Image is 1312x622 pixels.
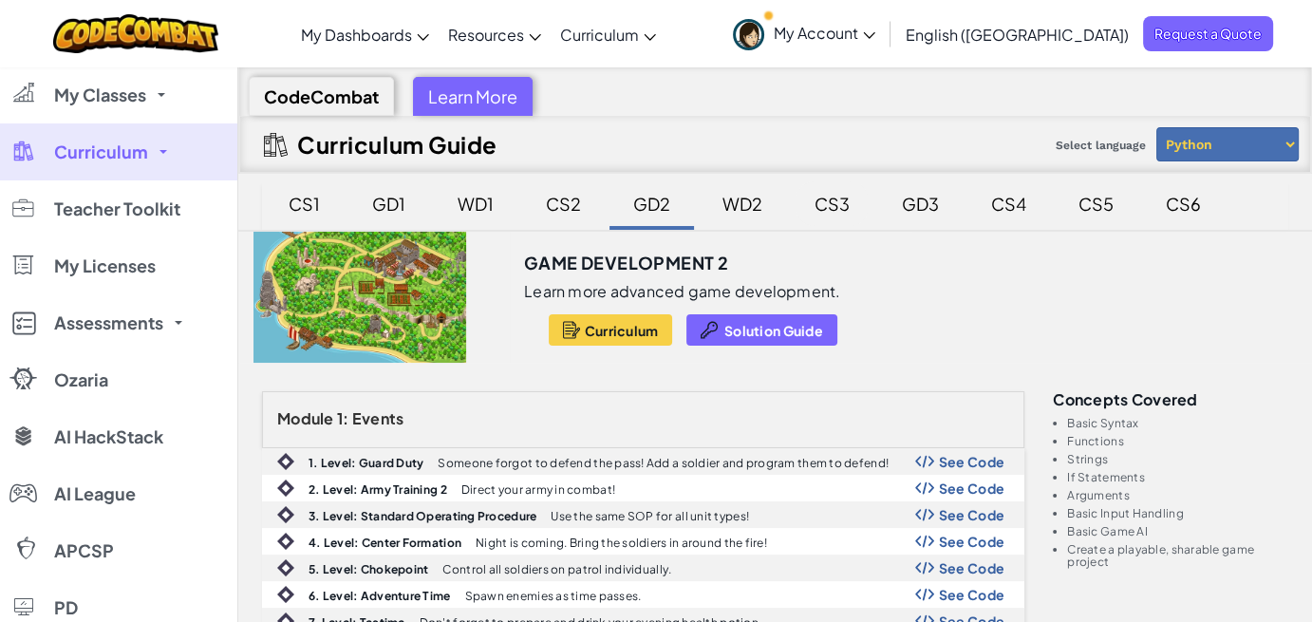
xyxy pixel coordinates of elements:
span: Events [352,408,404,428]
a: English ([GEOGRAPHIC_DATA]) [896,9,1138,60]
span: Curriculum [54,143,148,160]
a: 6. Level: Adventure Time Spawn enemies as time passes. Show Code Logo See Code [262,581,1024,608]
span: English ([GEOGRAPHIC_DATA]) [906,25,1129,45]
img: IconIntro.svg [277,480,294,497]
li: Create a playable, sharable game project [1067,543,1288,568]
img: IconIntro.svg [277,453,294,470]
div: CS5 [1059,181,1133,226]
img: Show Code Logo [915,588,934,601]
li: If Statements [1067,471,1288,483]
img: IconIntro.svg [277,586,294,603]
span: Select language [1048,131,1153,160]
a: 2. Level: Army Training 2 Direct your army in combat! Show Code Logo See Code [262,475,1024,501]
img: Show Code Logo [915,535,934,548]
p: Spawn enemies as time passes. [464,590,641,602]
div: CS1 [270,181,339,226]
span: Ozaria [54,371,108,388]
li: Basic Syntax [1067,417,1288,429]
span: Module [277,408,334,428]
img: IconCurriculumGuide.svg [264,133,288,157]
button: Solution Guide [686,314,837,346]
p: Use the same SOP for all unit types! [551,510,749,522]
span: 1: [337,408,349,428]
div: GD3 [883,181,958,226]
a: 3. Level: Standard Operating Procedure Use the same SOP for all unit types! Show Code Logo See Code [262,501,1024,528]
h3: Concepts covered [1053,391,1288,407]
img: Show Code Logo [915,508,934,521]
div: CS6 [1147,181,1220,226]
img: IconIntro.svg [277,506,294,523]
p: Learn more advanced game development. [524,282,841,301]
div: CS2 [527,181,600,226]
li: Basic Game AI [1067,525,1288,537]
img: avatar [733,19,764,50]
b: 2. Level: Army Training 2 [309,482,447,497]
b: 5. Level: Chokepoint [309,562,428,576]
div: Learn More [413,77,533,116]
div: CS4 [972,181,1045,226]
a: 5. Level: Chokepoint Control all soldiers on patrol individually. Show Code Logo See Code [262,555,1024,581]
a: 1. Level: Guard Duty Someone forgot to defend the pass! Add a soldier and program them to defend!... [262,448,1024,475]
div: WD2 [703,181,781,226]
p: Direct your army in combat! [461,483,615,496]
div: CodeCombat [249,77,394,116]
div: CS3 [796,181,869,226]
div: GD1 [353,181,424,226]
a: My Dashboards [291,9,439,60]
a: Request a Quote [1143,16,1273,51]
span: My Dashboards [301,25,412,45]
img: CodeCombat logo [53,14,219,53]
span: Solution Guide [724,323,823,338]
span: Curriculum [585,323,659,338]
span: Assessments [54,314,163,331]
img: Show Code Logo [915,455,934,468]
span: See Code [939,587,1005,602]
div: GD2 [614,181,689,226]
p: Someone forgot to defend the pass! Add a soldier and program them to defend! [438,457,889,469]
img: IconIntro.svg [277,533,294,550]
span: My Classes [54,86,146,104]
li: Strings [1067,453,1288,465]
li: Arguments [1067,489,1288,501]
img: IconIntro.svg [277,559,294,576]
h2: Curriculum Guide [297,131,497,158]
button: Curriculum [549,314,673,346]
b: 6. Level: Adventure Time [309,589,450,603]
span: Curriculum [560,25,639,45]
b: 3. Level: Standard Operating Procedure [309,509,536,523]
li: Basic Input Handling [1067,507,1288,519]
img: Show Code Logo [915,481,934,495]
span: See Code [939,534,1005,549]
h3: Game Development 2 [524,249,728,277]
a: 4. Level: Center Formation Night is coming. Bring the soldiers in around the fire! Show Code Logo... [262,528,1024,555]
span: AI HackStack [54,428,163,445]
span: My Account [774,23,875,43]
a: My Account [723,4,885,64]
span: My Licenses [54,257,156,274]
a: Resources [439,9,551,60]
div: WD1 [439,181,513,226]
span: See Code [939,454,1005,469]
p: Night is coming. Bring the soldiers in around the fire! [476,537,767,549]
b: 1. Level: Guard Duty [309,456,423,470]
a: Curriculum [551,9,665,60]
img: Show Code Logo [915,561,934,575]
b: 4. Level: Center Formation [309,536,461,550]
span: See Code [939,481,1005,496]
span: Teacher Toolkit [54,200,180,217]
p: Control all soldiers on patrol individually. [442,563,671,575]
span: AI League [54,485,136,502]
span: See Code [939,507,1005,522]
span: See Code [939,560,1005,575]
li: Functions [1067,435,1288,447]
span: Resources [448,25,524,45]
